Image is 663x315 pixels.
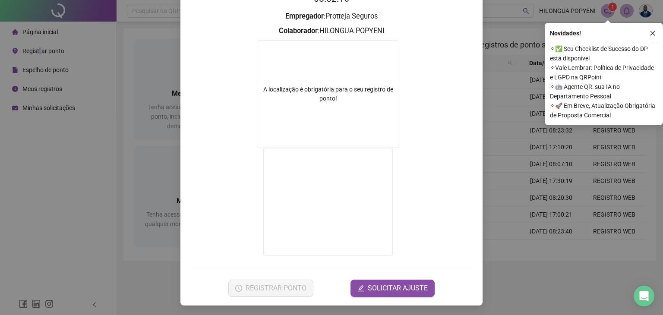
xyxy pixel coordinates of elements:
span: edit [357,285,364,292]
strong: Empregador [285,12,324,20]
div: A localização é obrigatória para o seu registro de ponto! [257,85,399,103]
span: SOLICITAR AJUSTE [368,283,428,293]
h3: : HILONGUA POPYENI [191,25,472,37]
span: close [650,30,656,36]
span: ⚬ ✅ Seu Checklist de Sucesso do DP está disponível [550,44,658,63]
strong: Colaborador [279,27,318,35]
button: editSOLICITAR AJUSTE [350,280,435,297]
div: Open Intercom Messenger [634,286,654,306]
span: ⚬ 🤖 Agente QR: sua IA no Departamento Pessoal [550,82,658,101]
span: ⚬ Vale Lembrar: Política de Privacidade e LGPD na QRPoint [550,63,658,82]
span: ⚬ 🚀 Em Breve, Atualização Obrigatória de Proposta Comercial [550,101,658,120]
span: Novidades ! [550,28,581,38]
h3: : Protteja Seguros [191,11,472,22]
button: REGISTRAR PONTO [228,280,313,297]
